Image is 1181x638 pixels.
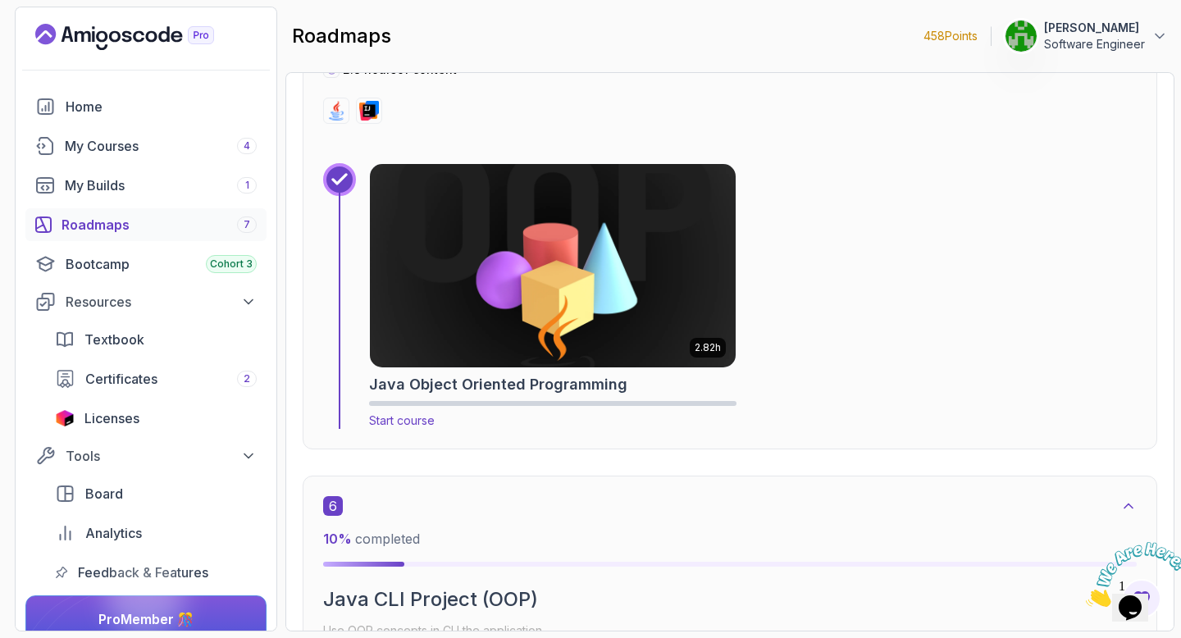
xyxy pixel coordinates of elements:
[66,292,257,312] div: Resources
[369,163,736,429] a: Java Object Oriented Programming card2.82hJava Object Oriented ProgrammingStart course
[45,362,267,395] a: certificates
[1079,535,1181,613] iframe: chat widget
[85,523,142,543] span: Analytics
[1044,20,1145,36] p: [PERSON_NAME]
[45,477,267,510] a: board
[25,248,267,280] a: bootcamp
[245,179,249,192] span: 1
[66,446,257,466] div: Tools
[244,218,250,231] span: 7
[7,7,13,21] span: 1
[1005,20,1168,52] button: user profile image[PERSON_NAME]Software Engineer
[7,7,108,71] img: Chat attention grabber
[326,101,346,121] img: java logo
[323,531,352,547] span: 10 %
[45,402,267,435] a: licenses
[1044,36,1145,52] p: Software Engineer
[369,373,627,396] h2: Java Object Oriented Programming
[25,169,267,202] a: builds
[361,159,745,372] img: Java Object Oriented Programming card
[244,139,250,153] span: 4
[55,410,75,426] img: jetbrains icon
[85,484,123,504] span: Board
[85,369,157,389] span: Certificates
[84,330,144,349] span: Textbook
[45,323,267,356] a: textbook
[66,254,257,274] div: Bootcamp
[244,372,250,385] span: 2
[84,408,139,428] span: Licenses
[323,531,420,547] span: completed
[292,23,391,49] h2: roadmaps
[25,287,267,317] button: Resources
[359,101,379,121] img: intellij logo
[923,28,978,44] p: 458 Points
[25,441,267,471] button: Tools
[695,341,721,354] p: 2.82h
[369,413,435,427] span: Start course
[78,563,208,582] span: Feedback & Features
[62,215,257,235] div: Roadmaps
[45,556,267,589] a: feedback
[66,97,257,116] div: Home
[45,517,267,549] a: analytics
[323,496,343,516] span: 6
[65,175,257,195] div: My Builds
[25,130,267,162] a: courses
[65,136,257,156] div: My Courses
[210,257,253,271] span: Cohort 3
[1005,21,1037,52] img: user profile image
[35,24,252,50] a: Landing page
[323,586,1137,613] h2: Java CLI Project (OOP)
[25,208,267,241] a: roadmaps
[25,90,267,123] a: home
